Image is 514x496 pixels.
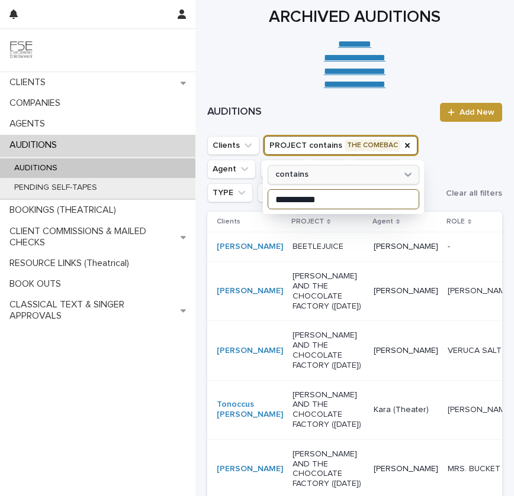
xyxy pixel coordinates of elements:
[217,346,283,356] a: [PERSON_NAME]
[374,405,438,415] p: Kara (Theater)
[5,163,67,173] p: AUDITIONS
[5,118,54,129] p: AGENTS
[374,242,438,252] p: [PERSON_NAME]
[293,271,364,311] p: [PERSON_NAME] AND THE CHOCOLATE FACTORY ([DATE])
[293,330,364,370] p: [PERSON_NAME] AND THE CHOCOLATE FACTORY ([DATE])
[261,160,306,179] button: ROLE
[217,242,283,252] a: [PERSON_NAME]
[374,346,438,356] p: [PERSON_NAME]
[5,278,70,290] p: BOOK OUTS
[264,136,417,155] button: PROJECT
[440,103,502,122] a: Add New
[293,390,364,430] p: [PERSON_NAME] AND THE CHOCOLATE FACTORY ([DATE])
[217,286,283,296] a: [PERSON_NAME]
[217,464,283,474] a: [PERSON_NAME]
[5,140,66,151] p: AUDITIONS
[5,226,181,248] p: CLIENT COMMISSIONS & MAILED CHECKS
[217,400,283,420] a: Tonoccus [PERSON_NAME]
[275,170,309,180] p: contains
[448,239,452,252] p: -
[448,343,504,356] p: VERUCA SALT
[291,215,324,228] p: PROJECT
[207,183,253,202] button: TYPE
[441,184,502,202] button: Clear all filters
[446,189,502,197] span: Clear all filters
[446,215,465,228] p: ROLE
[207,105,433,119] h1: AUDITIONS
[258,183,345,202] button: CONFIRMATION
[5,77,55,88] p: CLIENTS
[207,136,259,155] button: Clients
[372,215,393,228] p: Agent
[293,242,364,252] p: BEETLEJUICE
[5,299,181,322] p: CLASSICAL TEXT & SINGER APPROVALS
[5,258,139,269] p: RESOURCE LINKS (Theatrical)
[5,98,70,109] p: COMPANIES
[352,160,401,179] button: WHEN
[448,462,503,474] p: MRS. BUCKET
[460,108,494,116] span: Add New
[374,286,438,296] p: [PERSON_NAME]
[374,464,438,474] p: [PERSON_NAME]
[217,215,240,228] p: Clients
[311,160,348,179] button: CD
[5,183,107,193] p: PENDING SELF-TAPES
[5,205,126,216] p: BOOKINGS (THEATRICAL)
[207,160,256,179] button: Agent
[9,38,33,62] img: 9JgRvJ3ETPGCJDhvPVA5
[207,7,502,28] h1: ARCHIVED AUDITIONS
[293,449,364,489] p: [PERSON_NAME] AND THE CHOCOLATE FACTORY ([DATE])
